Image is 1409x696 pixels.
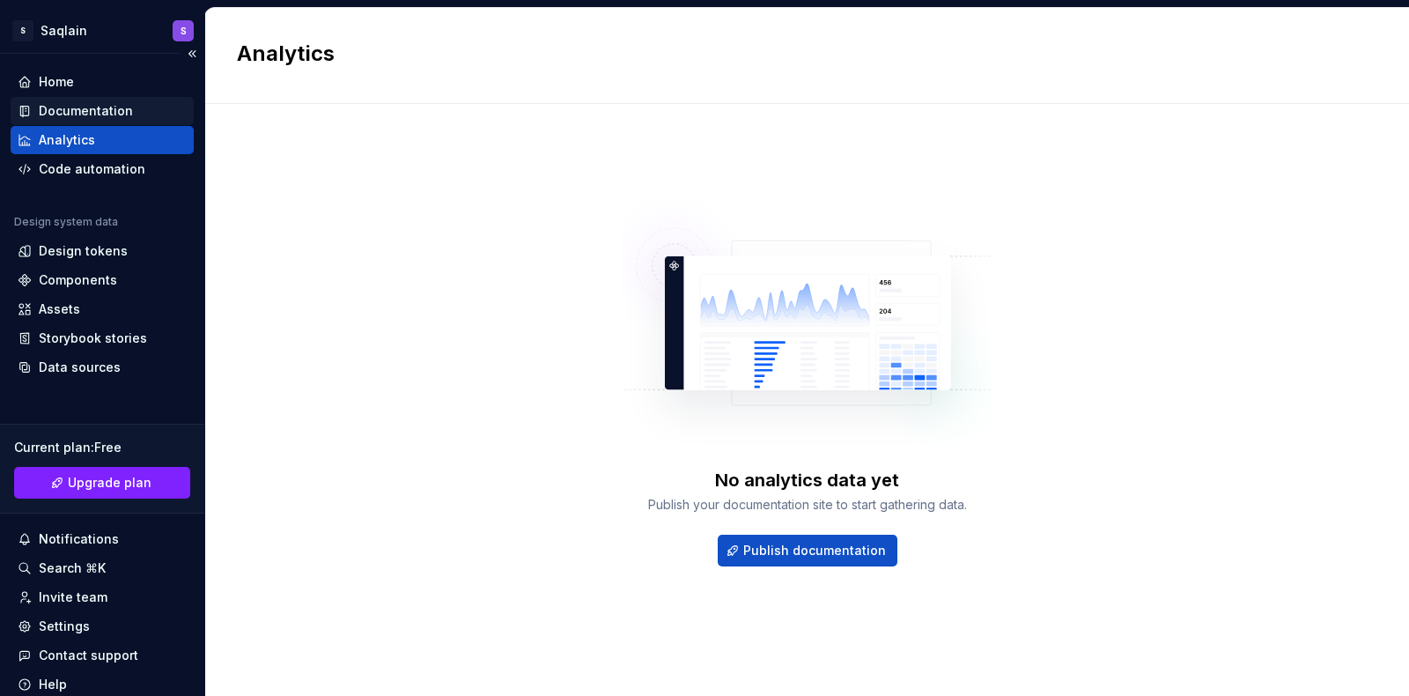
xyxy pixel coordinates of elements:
button: Contact support [11,641,194,670]
a: Assets [11,295,194,323]
div: Invite team [39,589,107,606]
div: Contact support [39,647,138,664]
div: Saqlain [41,22,87,40]
div: No analytics data yet [715,468,899,492]
div: Publish your documentation site to start gathering data. [648,496,967,514]
div: Help [39,676,67,693]
div: Home [39,73,74,91]
div: Design system data [14,215,118,229]
a: Components [11,266,194,294]
a: Home [11,68,194,96]
span: Publish documentation [743,542,886,559]
a: Data sources [11,353,194,381]
div: Components [39,271,117,289]
button: SSaqlainS [4,11,201,49]
a: Code automation [11,155,194,183]
div: Assets [39,300,80,318]
a: Upgrade plan [14,467,190,499]
div: S [12,20,33,41]
div: Search ⌘K [39,559,106,577]
div: Current plan : Free [14,439,190,456]
div: Data sources [39,359,121,376]
button: Notifications [11,525,194,553]
div: S [181,24,187,38]
button: Search ⌘K [11,554,194,582]
button: Publish documentation [718,535,897,566]
div: Notifications [39,530,119,548]
button: Collapse sidebar [180,41,204,66]
a: Design tokens [11,237,194,265]
div: Analytics [39,131,95,149]
div: Storybook stories [39,329,147,347]
div: Settings [39,618,90,635]
a: Invite team [11,583,194,611]
span: Upgrade plan [68,474,151,492]
div: Code automation [39,160,145,178]
h2: Analytics [237,40,1356,68]
a: Storybook stories [11,324,194,352]
a: Analytics [11,126,194,154]
a: Settings [11,612,194,640]
div: Documentation [39,102,133,120]
div: Design tokens [39,242,128,260]
a: Documentation [11,97,194,125]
